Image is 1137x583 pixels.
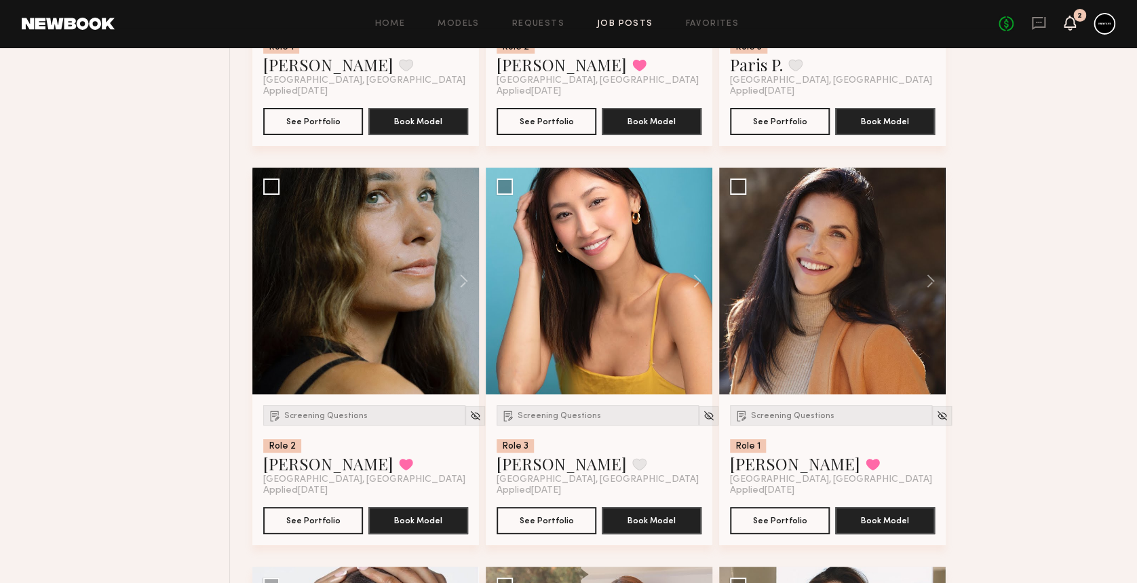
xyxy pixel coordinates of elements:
[602,115,701,126] a: Book Model
[751,412,834,420] span: Screening Questions
[497,453,627,474] a: [PERSON_NAME]
[368,514,468,525] a: Book Model
[497,507,596,534] button: See Portfolio
[284,412,368,420] span: Screening Questions
[438,20,479,29] a: Models
[268,409,282,422] img: Submission Icon
[835,108,935,135] button: Book Model
[730,474,932,485] span: [GEOGRAPHIC_DATA], [GEOGRAPHIC_DATA]
[497,54,627,75] a: [PERSON_NAME]
[497,108,596,135] button: See Portfolio
[497,485,701,496] div: Applied [DATE]
[375,20,406,29] a: Home
[730,485,935,496] div: Applied [DATE]
[368,115,468,126] a: Book Model
[368,507,468,534] button: Book Model
[368,108,468,135] button: Book Model
[263,54,393,75] a: [PERSON_NAME]
[497,75,699,86] span: [GEOGRAPHIC_DATA], [GEOGRAPHIC_DATA]
[597,20,653,29] a: Job Posts
[512,20,564,29] a: Requests
[1077,12,1082,20] div: 2
[730,453,860,474] a: [PERSON_NAME]
[730,54,783,75] a: Paris P.
[602,108,701,135] button: Book Model
[501,409,515,422] img: Submission Icon
[602,507,701,534] button: Book Model
[602,514,701,525] a: Book Model
[835,514,935,525] a: Book Model
[835,507,935,534] button: Book Model
[936,410,948,421] img: Unhide Model
[518,412,601,420] span: Screening Questions
[730,108,830,135] button: See Portfolio
[469,410,481,421] img: Unhide Model
[263,108,363,135] button: See Portfolio
[730,86,935,97] div: Applied [DATE]
[497,86,701,97] div: Applied [DATE]
[263,474,465,485] span: [GEOGRAPHIC_DATA], [GEOGRAPHIC_DATA]
[703,410,714,421] img: Unhide Model
[497,439,534,453] div: Role 3
[730,507,830,534] button: See Portfolio
[263,507,363,534] button: See Portfolio
[730,75,932,86] span: [GEOGRAPHIC_DATA], [GEOGRAPHIC_DATA]
[497,474,699,485] span: [GEOGRAPHIC_DATA], [GEOGRAPHIC_DATA]
[263,439,301,453] div: Role 2
[263,75,465,86] span: [GEOGRAPHIC_DATA], [GEOGRAPHIC_DATA]
[735,409,748,422] img: Submission Icon
[835,115,935,126] a: Book Model
[730,439,766,453] div: Role 1
[685,20,739,29] a: Favorites
[263,485,468,496] div: Applied [DATE]
[263,86,468,97] div: Applied [DATE]
[263,453,393,474] a: [PERSON_NAME]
